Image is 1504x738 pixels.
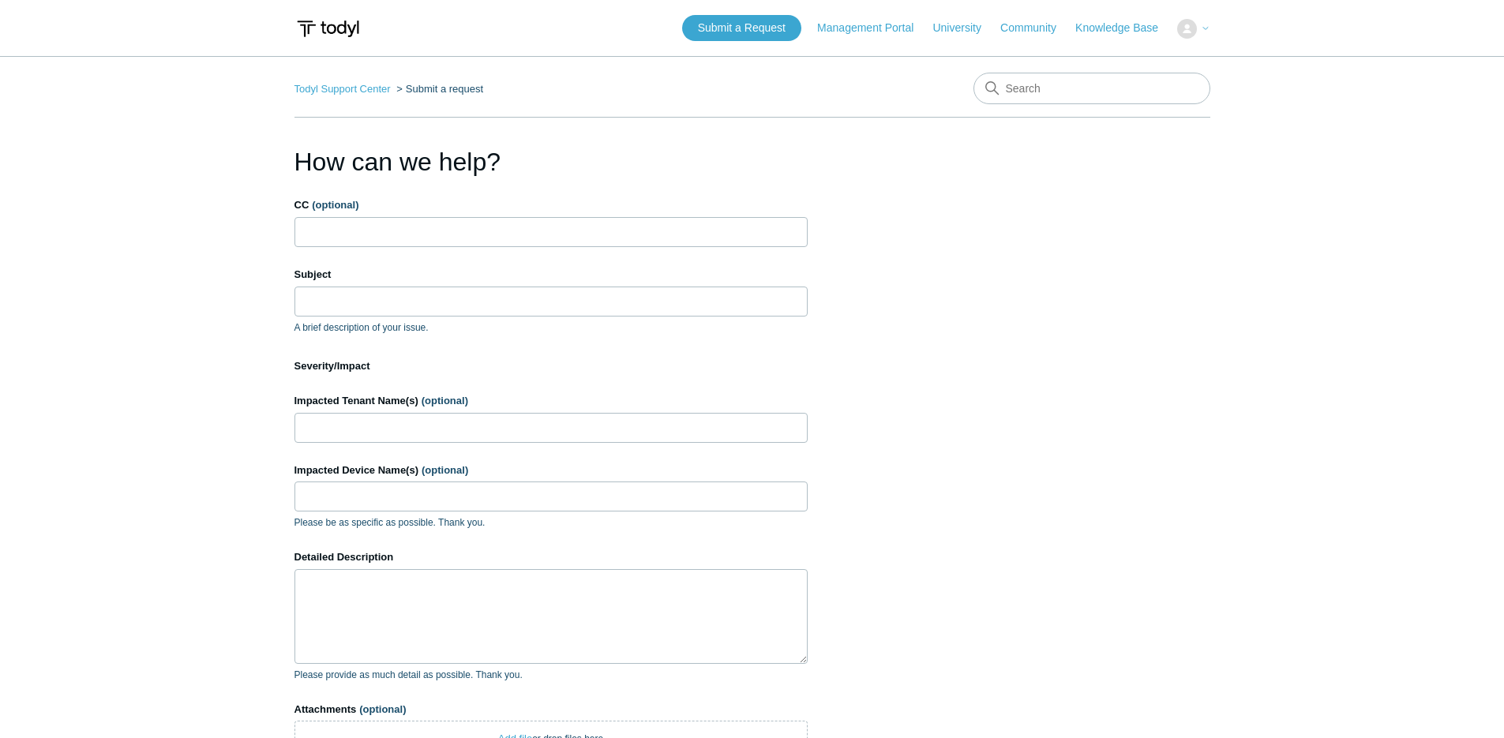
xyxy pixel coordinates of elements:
[294,463,808,478] label: Impacted Device Name(s)
[359,703,406,715] span: (optional)
[294,393,808,409] label: Impacted Tenant Name(s)
[682,15,801,41] a: Submit a Request
[294,702,808,717] label: Attachments
[294,14,362,43] img: Todyl Support Center Help Center home page
[294,83,391,95] a: Todyl Support Center
[294,143,808,181] h1: How can we help?
[393,83,483,95] li: Submit a request
[973,73,1210,104] input: Search
[294,549,808,565] label: Detailed Description
[294,197,808,213] label: CC
[932,20,996,36] a: University
[294,320,808,335] p: A brief description of your issue.
[1000,20,1072,36] a: Community
[422,464,468,476] span: (optional)
[294,515,808,530] p: Please be as specific as possible. Thank you.
[294,358,808,374] label: Severity/Impact
[294,83,394,95] li: Todyl Support Center
[422,395,468,406] span: (optional)
[817,20,929,36] a: Management Portal
[1075,20,1174,36] a: Knowledge Base
[294,267,808,283] label: Subject
[294,668,808,682] p: Please provide as much detail as possible. Thank you.
[312,199,358,211] span: (optional)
